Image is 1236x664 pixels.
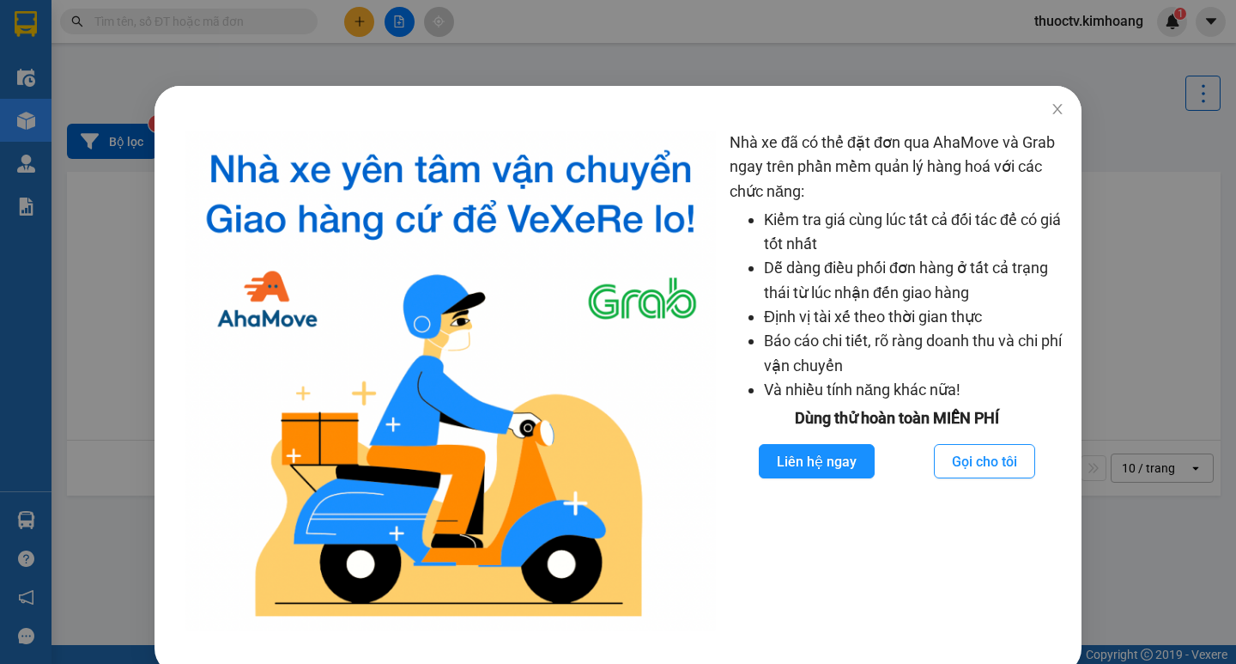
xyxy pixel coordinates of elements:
button: Gọi cho tôi [934,444,1035,478]
span: Liên hệ ngay [777,451,857,472]
li: Kiểm tra giá cùng lúc tất cả đối tác để có giá tốt nhất [764,208,1064,257]
span: close [1051,102,1064,116]
button: Liên hệ ngay [759,444,875,478]
li: Và nhiều tính năng khác nữa! [764,378,1064,402]
div: Nhà xe đã có thể đặt đơn qua AhaMove và Grab ngay trên phần mềm quản lý hàng hoá với các chức năng: [730,131,1064,631]
div: Dùng thử hoàn toàn MIỄN PHÍ [730,406,1064,430]
button: Close [1033,86,1081,134]
li: Báo cáo chi tiết, rõ ràng doanh thu và chi phí vận chuyển [764,329,1064,378]
li: Định vị tài xế theo thời gian thực [764,305,1064,329]
span: Gọi cho tôi [952,451,1017,472]
li: Dễ dàng điều phối đơn hàng ở tất cả trạng thái từ lúc nhận đến giao hàng [764,256,1064,305]
img: logo [185,131,716,631]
